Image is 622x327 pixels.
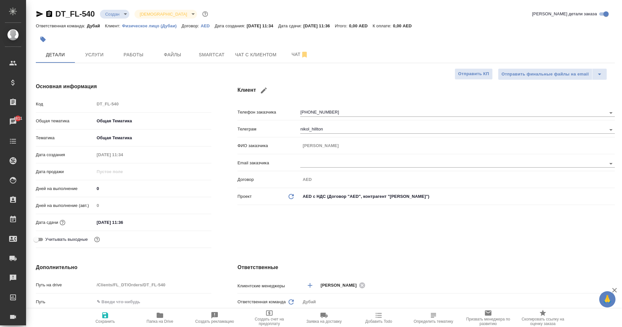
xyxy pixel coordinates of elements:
[519,317,566,326] span: Скопировать ссылку на оценку заказа
[187,309,242,327] button: Создать рекламацию
[215,23,247,28] p: Дата создания:
[304,23,335,28] p: [DATE] 11:36
[297,309,351,327] button: Заявка на доставку
[516,309,570,327] button: Скопировать ссылку на оценку заказа
[36,169,94,175] p: Дата продажи
[246,317,293,326] span: Создать счет на предоплату
[406,309,461,327] button: Определить тематику
[284,50,316,59] span: Чат
[365,319,392,324] span: Добавить Todo
[36,202,94,209] p: Дней на выполнение (авт.)
[201,23,215,28] a: AED
[351,309,406,327] button: Добавить Todo
[36,32,50,47] button: Добавить тэг
[196,51,227,59] span: Smartcat
[237,160,300,166] p: Email заказчика
[455,68,493,80] button: Отправить КП
[532,11,597,17] span: [PERSON_NAME] детали заказа
[40,51,71,59] span: Детали
[36,152,94,158] p: Дата создания
[182,23,201,28] p: Договор:
[36,23,87,28] p: Ответственная команда:
[302,278,318,293] button: Добавить менеджера
[237,193,252,200] p: Проект
[94,201,212,210] input: Пустое поле
[36,282,94,288] p: Путь на drive
[93,235,101,244] button: Выбери, если сб и вс нужно считать рабочими днями для выполнения заказа.
[606,108,615,117] button: Open
[300,296,615,307] div: Дубай
[237,283,300,289] p: Клиентские менеджеры
[94,116,212,127] div: Общая Тематика
[94,99,212,109] input: Пустое поле
[94,167,151,176] input: Пустое поле
[94,132,212,143] div: Общая Тематика
[300,175,615,184] input: Пустое поле
[465,317,512,326] span: Призвать менеджера по развитию
[606,159,615,168] button: Open
[94,218,151,227] input: ✎ Введи что-нибудь
[237,264,615,271] h4: Ответственные
[36,101,94,107] p: Код
[242,309,297,327] button: Создать счет на предоплату
[45,10,53,18] button: Скопировать ссылку
[58,218,67,227] button: Если добавить услуги и заполнить их объемом, то дата рассчитается автоматически
[320,282,360,289] span: [PERSON_NAME]
[94,280,212,290] input: Пустое поле
[94,297,212,307] input: ✎ Введи что-нибудь
[94,184,212,193] input: ✎ Введи что-нибудь
[306,319,342,324] span: Заявка на доставку
[79,51,110,59] span: Услуги
[36,185,94,192] p: Дней на выполнение
[2,114,24,130] a: 4811
[373,23,393,28] p: К оплате:
[195,319,234,324] span: Создать рекламацию
[502,71,589,78] span: Отправить финальные файлы на email
[122,23,182,28] a: Физическое лицо (Дубаи)
[498,68,607,80] div: split button
[9,115,26,122] span: 4811
[201,10,209,18] button: Доп статусы указывают на важность/срочность заказа
[36,219,58,226] p: Дата сдачи
[87,23,105,28] p: Дубай
[78,309,133,327] button: Сохранить
[300,141,615,150] input: Пустое поле
[36,299,94,305] p: Путь
[237,176,300,183] p: Договор
[320,281,367,289] div: [PERSON_NAME]
[105,23,122,28] p: Клиент:
[611,285,613,286] button: Open
[103,11,121,17] button: Создан
[95,319,115,324] span: Сохранить
[36,10,44,18] button: Скопировать ссылку для ЯМессенджера
[157,51,188,59] span: Файлы
[237,109,300,116] p: Телефон заказчика
[498,68,592,80] button: Отправить финальные файлы на email
[602,293,613,306] span: 🙏
[414,319,453,324] span: Определить тематику
[461,309,516,327] button: Призвать менеджера по развитию
[599,291,615,307] button: 🙏
[147,319,173,324] span: Папка на Drive
[55,9,95,18] a: DT_FL-540
[133,309,187,327] button: Папка на Drive
[606,125,615,134] button: Open
[100,10,129,19] div: Создан
[237,83,615,98] h4: Клиент
[36,118,94,124] p: Общая тематика
[36,83,211,90] h4: Основная информация
[335,23,349,28] p: Итого:
[138,11,189,17] button: [DEMOGRAPHIC_DATA]
[300,191,615,202] div: AED с НДС (Договор "AED", контрагент "[PERSON_NAME]")
[393,23,417,28] p: 0,00 AED
[301,51,308,59] svg: Отписаться
[118,51,149,59] span: Работы
[237,126,300,132] p: Телеграм
[278,23,303,28] p: Дата сдачи:
[349,23,373,28] p: 0,00 AED
[36,264,211,271] h4: Дополнительно
[458,70,489,78] span: Отправить КП
[237,299,286,305] p: Ответственная команда
[235,51,276,59] span: Чат с клиентом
